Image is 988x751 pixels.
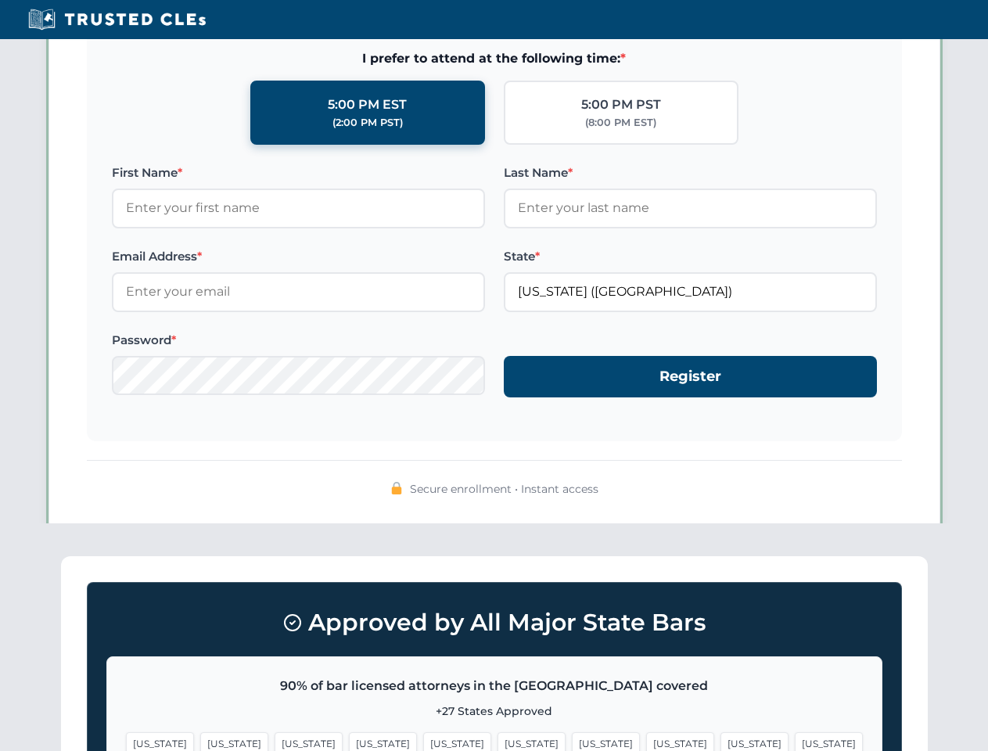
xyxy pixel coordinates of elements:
[504,247,877,266] label: State
[390,482,403,494] img: 🔒
[112,49,877,69] span: I prefer to attend at the following time:
[112,247,485,266] label: Email Address
[126,702,863,720] p: +27 States Approved
[504,163,877,182] label: Last Name
[328,95,407,115] div: 5:00 PM EST
[23,8,210,31] img: Trusted CLEs
[332,115,403,131] div: (2:00 PM PST)
[106,602,882,644] h3: Approved by All Major State Bars
[585,115,656,131] div: (8:00 PM EST)
[581,95,661,115] div: 5:00 PM PST
[504,272,877,311] input: Florida (FL)
[112,272,485,311] input: Enter your email
[410,480,598,498] span: Secure enrollment • Instant access
[504,356,877,397] button: Register
[504,189,877,228] input: Enter your last name
[112,331,485,350] label: Password
[112,189,485,228] input: Enter your first name
[112,163,485,182] label: First Name
[126,676,863,696] p: 90% of bar licensed attorneys in the [GEOGRAPHIC_DATA] covered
